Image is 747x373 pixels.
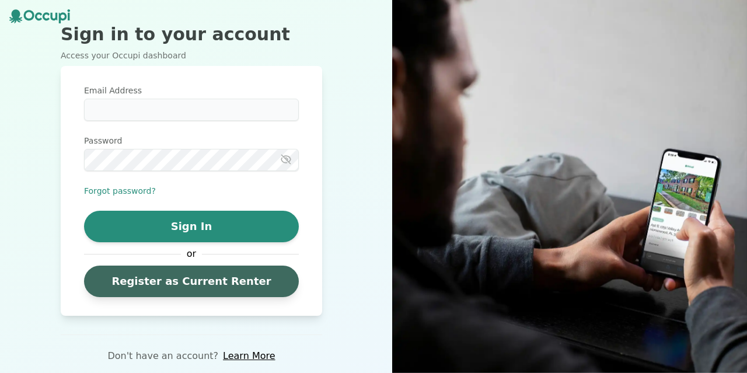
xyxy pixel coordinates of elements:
[84,211,299,242] button: Sign In
[84,85,299,96] label: Email Address
[84,185,156,197] button: Forgot password?
[107,349,218,363] p: Don't have an account?
[84,266,299,297] a: Register as Current Renter
[84,135,299,147] label: Password
[181,247,202,261] span: or
[61,50,322,61] p: Access your Occupi dashboard
[223,349,275,363] a: Learn More
[61,24,322,45] h2: Sign in to your account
